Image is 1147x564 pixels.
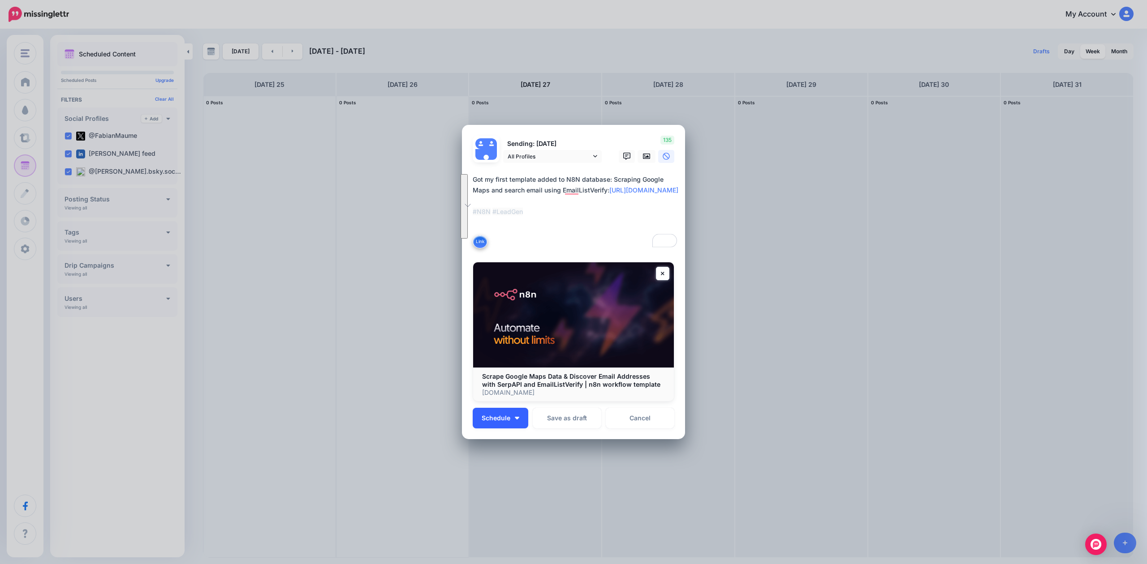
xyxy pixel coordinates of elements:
p: Sending: [DATE] [503,139,602,149]
span: 135 [660,136,674,145]
img: user_default_image.png [475,149,497,171]
span: Schedule [482,415,510,421]
a: Cancel [606,408,674,428]
p: [DOMAIN_NAME] [482,389,665,397]
b: Scrape Google Maps Data & Discover Email Addresses with SerpAPI and EmailListVerify | n8n workflo... [482,372,660,388]
div: Got my first template added to N8N database: Scraping Google Maps and search email using EmailLis... [473,174,679,217]
a: All Profiles [503,150,602,163]
button: Schedule [473,408,528,428]
img: user_default_image.png [475,138,486,149]
button: Link [473,235,487,248]
img: arrow-down-white.png [515,417,519,419]
textarea: To enrich screen reader interactions, please activate Accessibility in Grammarly extension settings [473,174,679,249]
button: Save as draft [533,408,601,428]
img: Scrape Google Maps Data & Discover Email Addresses with SerpAPI and EmailListVerify | n8n workflo... [473,262,674,367]
div: Open Intercom Messenger [1085,534,1107,555]
span: All Profiles [508,152,591,161]
img: user_default_image.png [486,138,497,149]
